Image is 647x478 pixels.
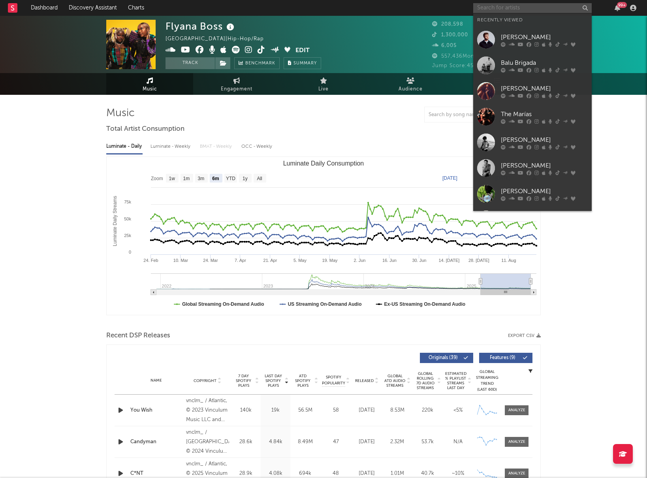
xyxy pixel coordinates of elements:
[445,406,471,414] div: <5%
[382,258,397,263] text: 16. Jun
[107,157,540,315] svg: Luminate Daily Consumption
[129,250,131,254] text: 0
[112,196,118,246] text: Luminate Daily Streams
[432,22,463,27] span: 208,598
[106,331,170,341] span: Recent DSP Releases
[166,20,236,33] div: Flyana Boss
[355,378,374,383] span: Released
[263,438,288,446] div: 4.84k
[130,406,182,414] a: You Wish
[183,176,190,181] text: 1m
[295,46,310,56] button: Edit
[130,438,182,446] a: Candyman
[257,176,262,181] text: All
[106,140,143,153] div: Luminate - Daily
[263,470,288,478] div: 4.08k
[186,396,229,425] div: vnclm_ / Atlantic, © 2023 Vinculum Music LLC and Atlantic Recording Corporation
[468,258,489,263] text: 28. [DATE]
[166,34,273,44] div: [GEOGRAPHIC_DATA] | Hip-Hop/Rap
[501,161,588,170] div: [PERSON_NAME]
[473,130,592,155] a: [PERSON_NAME]
[414,438,441,446] div: 53.7k
[288,301,362,307] text: US Streaming On-Demand Audio
[473,27,592,53] a: [PERSON_NAME]
[484,356,521,360] span: Features ( 9 )
[124,199,131,204] text: 75k
[233,406,259,414] div: 140k
[173,258,188,263] text: 10. Mar
[384,301,466,307] text: Ex-US Streaming On-Demand Audio
[318,85,329,94] span: Live
[501,109,588,119] div: The Marías
[233,438,259,446] div: 28.6k
[473,155,592,181] a: [PERSON_NAME]
[425,356,461,360] span: Originals ( 39 )
[143,258,158,263] text: 24. Feb
[432,63,479,68] span: Jump Score: 45.6
[414,470,441,478] div: 40.7k
[243,176,248,181] text: 1y
[292,374,313,388] span: ATD Spotify Plays
[293,61,317,66] span: Summary
[473,53,592,78] a: Balu Brigada
[241,140,273,153] div: OCC - Weekly
[322,406,350,414] div: 58
[226,176,235,181] text: YTD
[198,176,205,181] text: 3m
[445,438,471,446] div: N/A
[501,84,588,93] div: [PERSON_NAME]
[615,5,620,11] button: 99+
[473,3,592,13] input: Search for artists
[501,258,516,263] text: 11. Aug
[235,258,246,263] text: 7. Apr
[501,32,588,42] div: [PERSON_NAME]
[130,378,182,384] div: Name
[322,374,345,386] span: Spotify Popularity
[166,57,215,69] button: Track
[354,406,380,414] div: [DATE]
[322,470,350,478] div: 48
[501,186,588,196] div: [PERSON_NAME]
[284,57,321,69] button: Summary
[186,428,229,456] div: vnclm_ / [GEOGRAPHIC_DATA], © 2024 Vinculum Music LLC and Atlantic Recording Corporation
[124,233,131,238] text: 25k
[384,406,410,414] div: 8.53M
[169,176,175,181] text: 1w
[384,438,410,446] div: 2.32M
[414,406,441,414] div: 220k
[501,135,588,145] div: [PERSON_NAME]
[292,406,318,414] div: 56.5M
[263,374,284,388] span: Last Day Spotify Plays
[501,58,588,68] div: Balu Brigada
[150,140,192,153] div: Luminate - Weekly
[473,78,592,104] a: [PERSON_NAME]
[473,207,592,232] a: Hunny
[479,353,532,363] button: Features(9)
[106,73,193,95] a: Music
[354,470,380,478] div: [DATE]
[412,258,426,263] text: 30. Jun
[473,181,592,207] a: [PERSON_NAME]
[445,470,471,478] div: ~ 10 %
[508,333,541,338] button: Export CSV
[292,470,318,478] div: 694k
[475,369,499,393] div: Global Streaming Trend (Last 60D)
[143,85,157,94] span: Music
[233,374,254,388] span: 7 Day Spotify Plays
[617,2,627,8] div: 99 +
[194,378,216,383] span: Copyright
[234,57,280,69] a: Benchmark
[182,301,264,307] text: Global Streaming On-Demand Audio
[233,470,259,478] div: 28.9k
[221,85,252,94] span: Engagement
[384,470,410,478] div: 1.01M
[263,406,288,414] div: 19k
[445,371,466,390] span: Estimated % Playlist Streams Last Day
[151,176,163,181] text: Zoom
[283,160,364,167] text: Luminate Daily Consumption
[245,59,275,68] span: Benchmark
[263,258,277,263] text: 21. Apr
[354,438,380,446] div: [DATE]
[193,73,280,95] a: Engagement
